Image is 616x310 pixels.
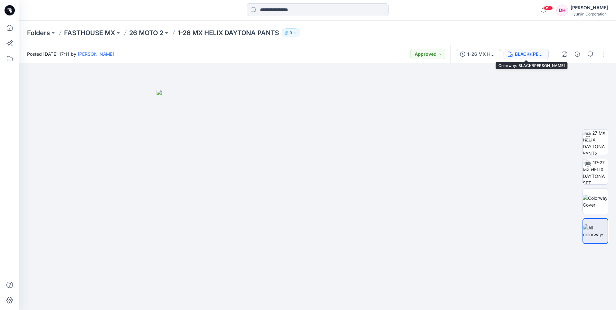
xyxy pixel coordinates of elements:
[27,28,50,37] a: Folders
[571,12,608,16] div: Hyunjin Corporation
[583,159,608,184] img: 1J1P-27 MX HELIX DAYTONA SET
[64,28,115,37] a: FASTHOUSE MX
[583,130,608,155] img: 1-27 MX HELIX DAYTONA PANTS
[456,49,501,59] button: 1-26 MX HELIX DAYTONA PANTS
[515,51,544,58] div: BLACK/FLO GREEN
[467,51,497,58] div: 1-26 MX HELIX DAYTONA PANTS
[178,28,279,37] p: 1-26 MX HELIX DAYTONA PANTS
[583,195,608,208] img: Colorway Cover
[504,49,549,59] button: BLACK/[PERSON_NAME]
[583,224,608,238] img: All colorways
[572,49,582,59] button: Details
[78,51,114,57] a: [PERSON_NAME]
[129,28,163,37] a: 26 MOTO 2
[571,4,608,12] div: [PERSON_NAME]
[290,29,292,36] p: 9
[556,5,568,16] div: DH
[157,90,479,310] img: eyJhbGciOiJIUzI1NiIsImtpZCI6IjAiLCJzbHQiOiJzZXMiLCJ0eXAiOiJKV1QifQ.eyJkYXRhIjp7InR5cGUiOiJzdG9yYW...
[543,5,553,11] span: 99+
[282,28,300,37] button: 9
[27,51,114,57] span: Posted [DATE] 17:11 by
